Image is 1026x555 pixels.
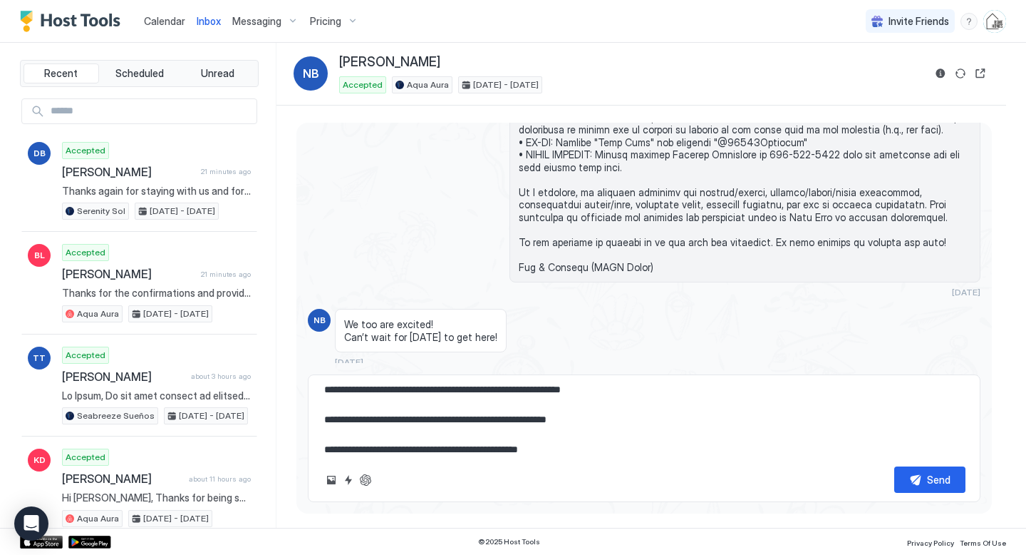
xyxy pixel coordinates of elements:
span: [PERSON_NAME] [62,165,195,179]
span: Inbox [197,15,221,27]
span: DB [33,147,46,160]
span: Accepted [66,349,105,362]
span: Thanks again for staying with us and for informing us of your departure from [PERSON_NAME]. Safe ... [62,185,251,198]
span: Terms Of Use [960,539,1006,547]
span: We too are excited! Can’t wait for [DATE] to get here! [344,318,497,343]
div: menu [960,13,978,30]
span: © 2025 Host Tools [478,537,540,546]
span: about 11 hours ago [189,474,251,484]
a: App Store [20,536,63,549]
a: Calendar [144,14,185,29]
span: Scheduled [115,67,164,80]
div: Open Intercom Messenger [14,506,48,541]
button: Sync reservation [952,65,969,82]
span: Aqua Aura [77,512,119,525]
div: tab-group [20,60,259,87]
span: Accepted [66,451,105,464]
a: Privacy Policy [907,534,954,549]
a: Host Tools Logo [20,11,127,32]
span: TT [33,352,46,365]
span: [DATE] [952,287,980,297]
span: Aqua Aura [77,307,119,320]
span: Invite Friends [888,15,949,28]
a: Terms Of Use [960,534,1006,549]
span: Accepted [343,78,383,91]
button: Unread [180,63,255,83]
input: Input Field [45,99,256,123]
span: Unread [201,67,234,80]
span: Lo Ipsum, Do sit amet consect ad elitsed doe te Incididun Utlabo etd magnaa en adminim ven qui no... [62,389,251,402]
span: KD [33,454,46,467]
span: Recent [44,67,78,80]
span: Privacy Policy [907,539,954,547]
span: Calendar [144,15,185,27]
button: ChatGPT Auto Reply [357,472,374,489]
span: 21 minutes ago [201,167,251,176]
span: Thanks for the confirmations and providing a copy of your ID, Bill. In the unlikely event that an... [62,287,251,300]
span: BL [34,249,45,262]
span: Aqua Aura [407,78,449,91]
span: [DATE] - [DATE] [143,307,209,320]
span: Seabreeze Sueños [77,409,155,422]
span: Messaging [232,15,281,28]
span: [DATE] - [DATE] [143,512,209,525]
div: Send [927,472,950,487]
button: Upload image [323,472,340,489]
button: Recent [24,63,99,83]
span: NB [313,314,326,327]
button: Send [894,467,965,493]
span: Accepted [66,246,105,259]
span: [PERSON_NAME] [62,267,195,281]
span: [DATE] - [DATE] [473,78,539,91]
span: [PERSON_NAME] [62,472,183,486]
span: [DATE] - [DATE] [150,205,215,218]
span: [PERSON_NAME] [62,370,185,384]
button: Reservation information [932,65,949,82]
button: Open reservation [972,65,989,82]
span: Accepted [66,144,105,157]
span: 21 minutes ago [201,270,251,279]
span: [PERSON_NAME] [339,54,440,71]
span: [DATE] [335,357,363,367]
a: Google Play Store [68,536,111,549]
span: about 3 hours ago [191,372,251,381]
button: Quick reply [340,472,357,489]
a: Inbox [197,14,221,29]
span: Serenity Sol [77,205,125,218]
span: Pricing [310,15,341,28]
span: NB [303,65,319,82]
span: [DATE] - [DATE] [179,409,244,422]
div: User profile [983,10,1006,33]
span: Hi [PERSON_NAME], Thanks for being such a great guest and taking good care of our home. We gladly... [62,492,251,504]
button: Scheduled [102,63,177,83]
